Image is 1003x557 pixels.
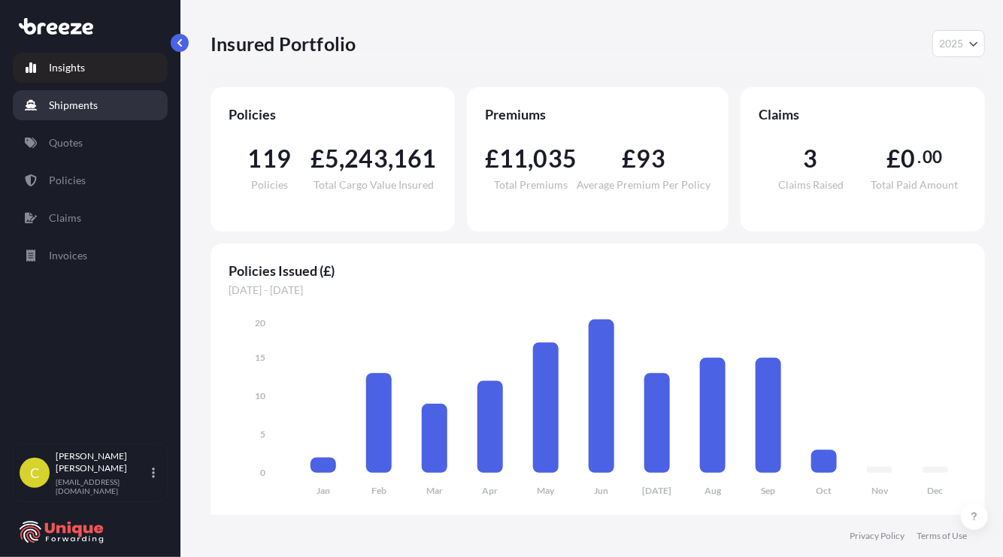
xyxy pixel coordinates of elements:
[939,36,963,51] span: 2025
[229,105,437,123] span: Policies
[759,105,967,123] span: Claims
[928,486,944,497] tspan: Dec
[637,147,665,171] span: 93
[260,428,265,440] tspan: 5
[248,147,292,171] span: 119
[325,147,339,171] span: 5
[887,147,901,171] span: £
[901,147,916,171] span: 0
[13,203,168,233] a: Claims
[344,147,388,171] span: 243
[778,180,844,190] span: Claims Raised
[255,352,265,363] tspan: 15
[426,486,443,497] tspan: Mar
[871,486,889,497] tspan: Nov
[538,486,556,497] tspan: May
[229,283,967,298] span: [DATE] - [DATE]
[13,53,168,83] a: Insights
[643,486,672,497] tspan: [DATE]
[762,486,776,497] tspan: Sep
[49,60,85,75] p: Insights
[19,520,105,544] img: organization-logo
[339,147,344,171] span: ,
[211,32,356,56] p: Insured Portfolio
[13,90,168,120] a: Shipments
[49,173,86,188] p: Policies
[923,151,943,163] span: 00
[499,147,528,171] span: 11
[317,486,330,497] tspan: Jan
[528,147,533,171] span: ,
[49,135,83,150] p: Quotes
[13,165,168,195] a: Policies
[49,248,87,263] p: Invoices
[311,147,325,171] span: £
[483,486,498,497] tspan: Apr
[917,151,921,163] span: .
[30,465,39,480] span: C
[577,180,711,190] span: Average Premium Per Policy
[251,180,288,190] span: Policies
[388,147,393,171] span: ,
[13,241,168,271] a: Invoices
[393,147,437,171] span: 161
[804,147,818,171] span: 3
[255,390,265,401] tspan: 10
[49,98,98,113] p: Shipments
[705,486,722,497] tspan: Aug
[56,477,149,495] p: [EMAIL_ADDRESS][DOMAIN_NAME]
[622,147,636,171] span: £
[314,180,434,190] span: Total Cargo Value Insured
[871,180,959,190] span: Total Paid Amount
[485,105,711,123] span: Premiums
[371,486,386,497] tspan: Feb
[850,530,905,542] a: Privacy Policy
[817,486,832,497] tspan: Oct
[595,486,609,497] tspan: Jun
[49,210,81,226] p: Claims
[917,530,967,542] a: Terms of Use
[534,147,577,171] span: 035
[260,467,265,478] tspan: 0
[13,128,168,158] a: Quotes
[494,180,568,190] span: Total Premiums
[932,30,985,57] button: Year Selector
[485,147,499,171] span: £
[255,317,265,328] tspan: 20
[229,262,967,280] span: Policies Issued (£)
[56,450,149,474] p: [PERSON_NAME] [PERSON_NAME]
